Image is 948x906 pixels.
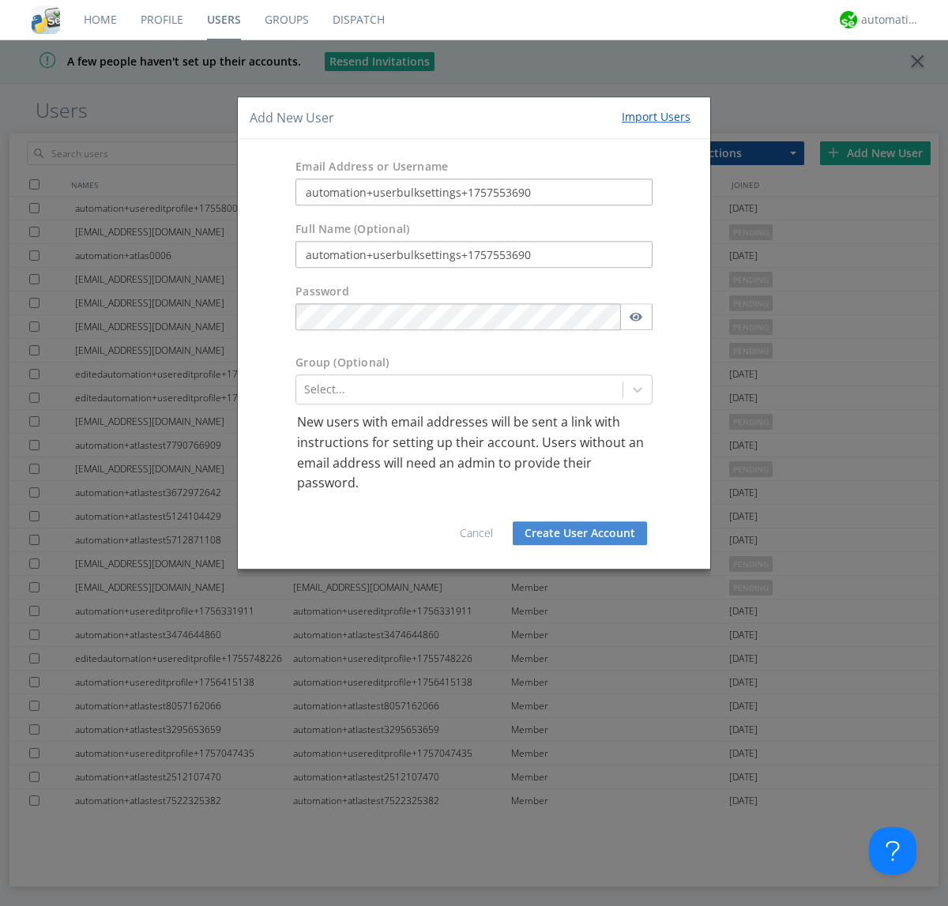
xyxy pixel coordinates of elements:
[861,12,920,28] div: automation+atlas
[295,179,653,206] input: e.g. email@address.com, Housekeeping1
[295,222,409,238] label: Full Name (Optional)
[295,355,389,371] label: Group (Optional)
[295,242,653,269] input: Julie Appleseed
[295,160,448,175] label: Email Address or Username
[32,6,60,34] img: cddb5a64eb264b2086981ab96f4c1ba7
[840,11,857,28] img: d2d01cd9b4174d08988066c6d424eccd
[297,413,651,494] p: New users with email addresses will be sent a link with instructions for setting up their account...
[460,525,493,540] a: Cancel
[250,109,334,127] h4: Add New User
[513,521,647,545] button: Create User Account
[295,284,349,300] label: Password
[622,109,690,125] div: Import Users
